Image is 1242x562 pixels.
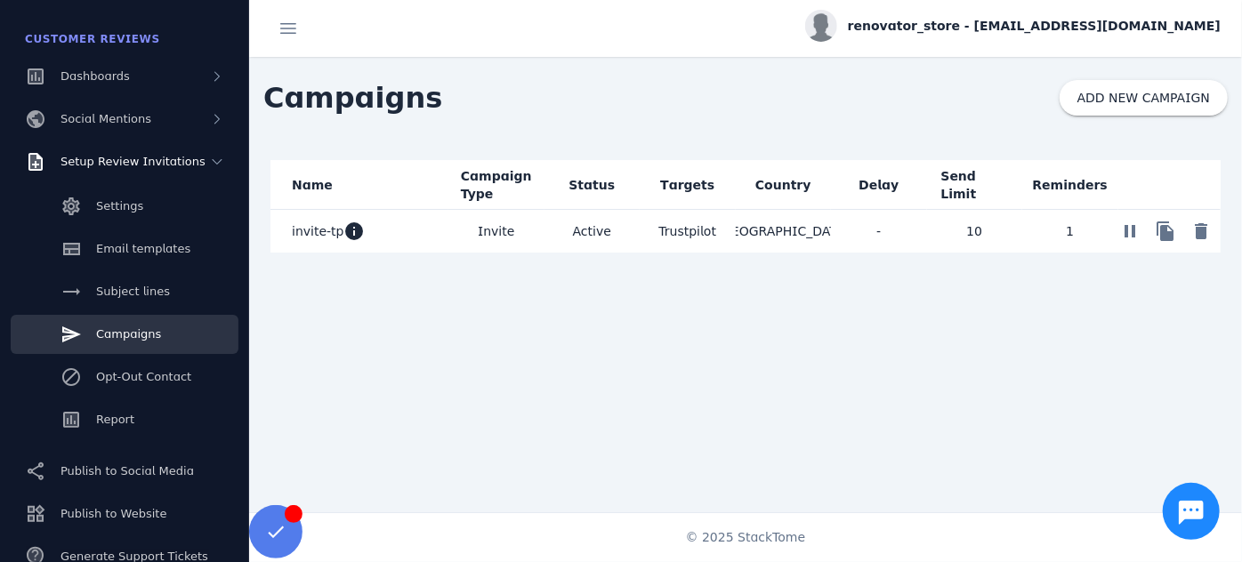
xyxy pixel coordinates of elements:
span: ADD NEW CAMPAIGN [1077,92,1210,104]
a: Email templates [11,229,238,269]
mat-cell: [GEOGRAPHIC_DATA] [736,210,832,253]
mat-cell: - [831,210,927,253]
span: © 2025 StackTome [686,528,806,547]
span: Report [96,413,134,426]
mat-cell: Active [544,210,641,253]
mat-header-cell: Targets [640,160,736,210]
span: Social Mentions [60,112,151,125]
span: Email templates [96,242,190,255]
a: Publish to Social Media [11,452,238,491]
span: Opt-Out Contact [96,370,191,383]
mat-header-cell: Name [270,160,448,210]
mat-icon: info [343,221,365,242]
a: Settings [11,187,238,226]
span: Settings [96,199,143,213]
mat-header-cell: Campaign Type [448,160,544,210]
a: Opt-Out Contact [11,357,238,397]
a: Subject lines [11,272,238,311]
span: Dashboards [60,69,130,83]
mat-header-cell: Reminders [1022,160,1118,210]
span: invite-tp [292,221,343,242]
a: Campaigns [11,315,238,354]
mat-header-cell: Status [544,160,641,210]
mat-cell: 10 [927,210,1023,253]
span: Campaigns [249,62,456,133]
span: Trustpilot [658,224,716,238]
span: Subject lines [96,285,170,298]
img: profile.jpg [805,10,837,42]
button: ADD NEW CAMPAIGN [1060,80,1228,116]
span: Publish to Social Media [60,464,194,478]
mat-header-cell: Send Limit [927,160,1023,210]
mat-cell: 1 [1022,210,1118,253]
span: renovator_store - [EMAIL_ADDRESS][DOMAIN_NAME] [848,17,1221,36]
span: Campaigns [96,327,161,341]
mat-header-cell: Delay [831,160,927,210]
span: Invite [478,221,514,242]
span: Customer Reviews [25,33,160,45]
a: Publish to Website [11,494,238,534]
span: Publish to Website [60,507,166,520]
a: Report [11,400,238,439]
span: Setup Review Invitations [60,155,206,168]
button: renovator_store - [EMAIL_ADDRESS][DOMAIN_NAME] [805,10,1221,42]
mat-header-cell: Country [736,160,832,210]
